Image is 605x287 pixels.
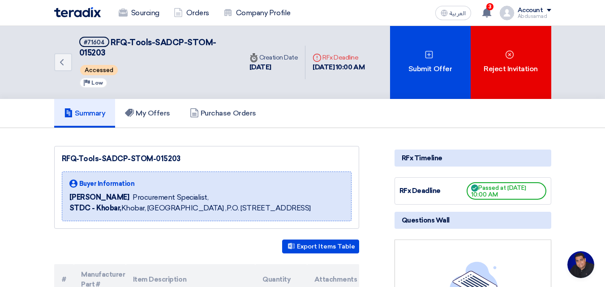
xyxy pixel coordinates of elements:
div: RFx Deadline [399,186,467,196]
div: [DATE] 10:00 AM [313,62,365,73]
img: Teradix logo [54,7,101,17]
a: Purchase Orders [180,99,266,128]
span: Buyer Information [79,179,135,188]
a: My Offers [115,99,180,128]
span: [PERSON_NAME] [69,192,129,203]
div: Open chat [567,251,594,278]
div: Abdusamad [518,14,551,19]
a: Company Profile [216,3,298,23]
b: STDC - Khobar, [69,204,121,212]
span: RFQ-Tools-SADCP-STOM-015203 [79,38,216,58]
span: العربية [450,10,466,17]
button: العربية [435,6,471,20]
div: RFx Deadline [313,53,365,62]
span: Procurement Specialist, [133,192,208,203]
span: Passed at [DATE] 10:00 AM [467,182,546,200]
span: Accessed [80,65,118,75]
div: #71604 [84,39,105,45]
h5: RFQ-Tools-SADCP-STOM-015203 [79,37,232,59]
span: Questions Wall [402,215,450,225]
a: Summary [54,99,116,128]
span: Khobar, [GEOGRAPHIC_DATA] ,P.O. [STREET_ADDRESS] [69,203,311,214]
h5: My Offers [125,109,170,118]
div: [DATE] [249,62,298,73]
a: Sourcing [112,3,167,23]
h5: Purchase Orders [190,109,256,118]
span: 3 [486,3,493,10]
div: Creation Date [249,53,298,62]
a: Orders [167,3,216,23]
div: Account [518,7,543,14]
div: RFQ-Tools-SADCP-STOM-015203 [62,154,352,164]
div: Reject Invitation [471,26,551,99]
div: Submit Offer [390,26,471,99]
div: RFx Timeline [395,150,551,167]
button: Export Items Table [282,240,359,253]
h5: Summary [64,109,106,118]
span: Low [91,80,103,86]
img: profile_test.png [500,6,514,20]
